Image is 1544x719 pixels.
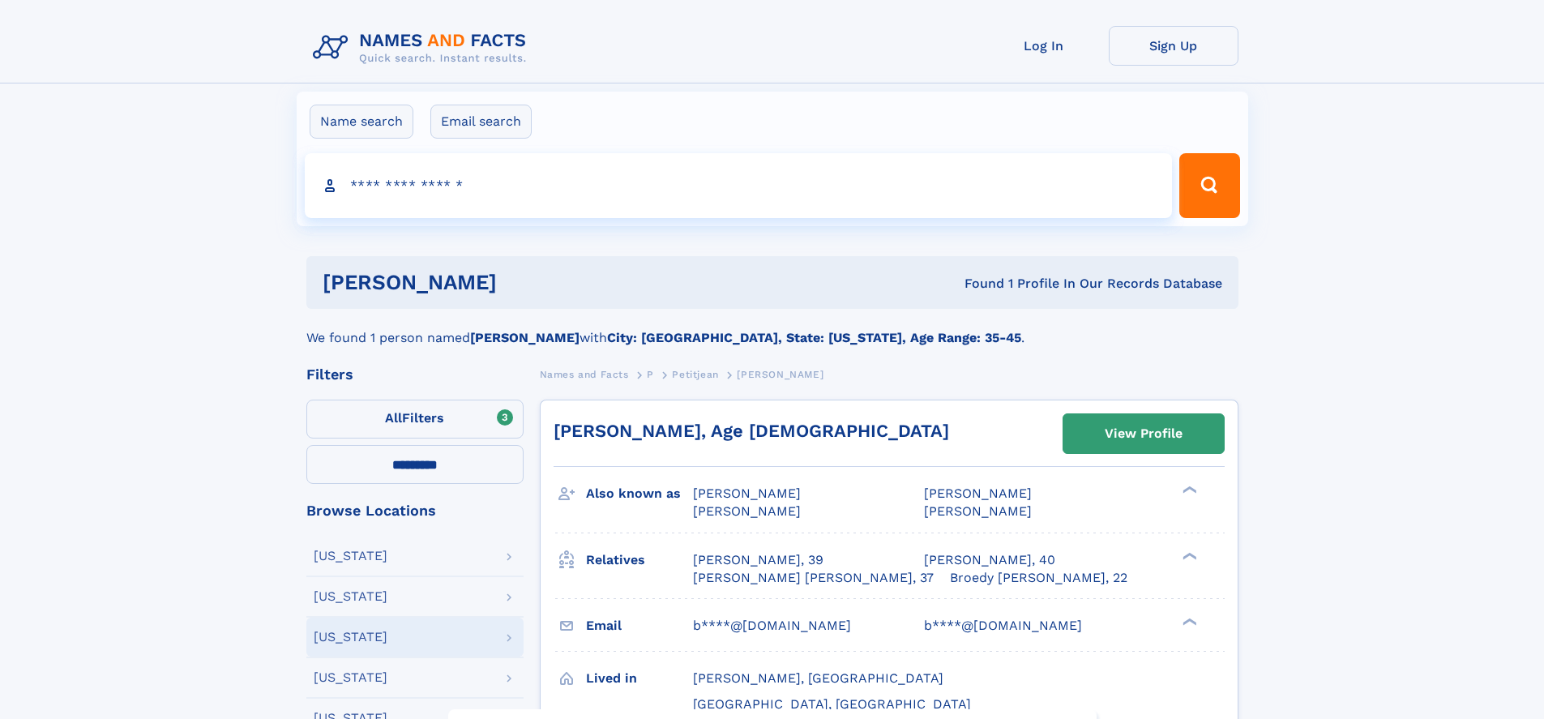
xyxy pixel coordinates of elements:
[586,612,693,640] h3: Email
[1105,415,1183,452] div: View Profile
[305,153,1173,218] input: search input
[1063,414,1224,453] a: View Profile
[586,546,693,574] h3: Relatives
[737,369,823,380] span: [PERSON_NAME]
[672,364,718,384] a: Petitjean
[314,631,387,644] div: [US_STATE]
[647,369,654,380] span: P
[607,330,1021,345] b: City: [GEOGRAPHIC_DATA], State: [US_STATE], Age Range: 35-45
[1179,153,1239,218] button: Search Button
[1109,26,1238,66] a: Sign Up
[1178,485,1198,495] div: ❯
[730,275,1222,293] div: Found 1 Profile In Our Records Database
[554,421,949,441] a: [PERSON_NAME], Age [DEMOGRAPHIC_DATA]
[693,696,971,712] span: [GEOGRAPHIC_DATA], [GEOGRAPHIC_DATA]
[314,550,387,563] div: [US_STATE]
[693,503,801,519] span: [PERSON_NAME]
[693,569,934,587] a: [PERSON_NAME] [PERSON_NAME], 37
[314,590,387,603] div: [US_STATE]
[306,26,540,70] img: Logo Names and Facts
[924,486,1032,501] span: [PERSON_NAME]
[306,400,524,439] label: Filters
[385,410,402,426] span: All
[306,503,524,518] div: Browse Locations
[1178,550,1198,561] div: ❯
[314,671,387,684] div: [US_STATE]
[1178,616,1198,627] div: ❯
[924,503,1032,519] span: [PERSON_NAME]
[693,551,823,569] a: [PERSON_NAME], 39
[540,364,629,384] a: Names and Facts
[950,569,1127,587] a: Broedy [PERSON_NAME], 22
[470,330,580,345] b: [PERSON_NAME]
[430,105,532,139] label: Email search
[306,367,524,382] div: Filters
[323,272,731,293] h1: [PERSON_NAME]
[693,670,943,686] span: [PERSON_NAME], [GEOGRAPHIC_DATA]
[979,26,1109,66] a: Log In
[310,105,413,139] label: Name search
[306,309,1238,348] div: We found 1 person named with .
[693,486,801,501] span: [PERSON_NAME]
[924,551,1055,569] a: [PERSON_NAME], 40
[586,665,693,692] h3: Lived in
[586,480,693,507] h3: Also known as
[647,364,654,384] a: P
[672,369,718,380] span: Petitjean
